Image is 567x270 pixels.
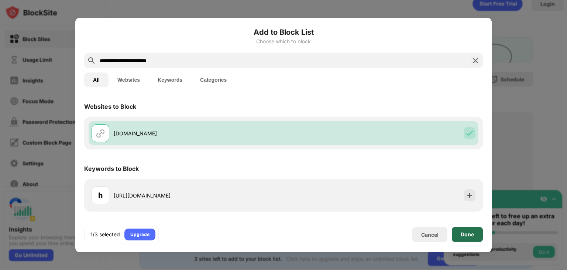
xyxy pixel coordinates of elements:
[84,72,109,87] button: All
[87,56,96,65] img: search.svg
[114,192,283,199] div: [URL][DOMAIN_NAME]
[114,129,283,137] div: [DOMAIN_NAME]
[98,190,103,201] div: h
[84,165,139,172] div: Keywords to Block
[471,56,480,65] img: search-close
[191,72,236,87] button: Categories
[421,232,439,238] div: Cancel
[84,27,483,38] h6: Add to Block List
[461,232,474,237] div: Done
[109,72,149,87] button: Websites
[130,231,150,238] div: Upgrade
[90,231,120,238] div: 1/3 selected
[149,72,191,87] button: Keywords
[96,129,105,138] img: url.svg
[84,103,136,110] div: Websites to Block
[84,38,483,44] div: Choose which to block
